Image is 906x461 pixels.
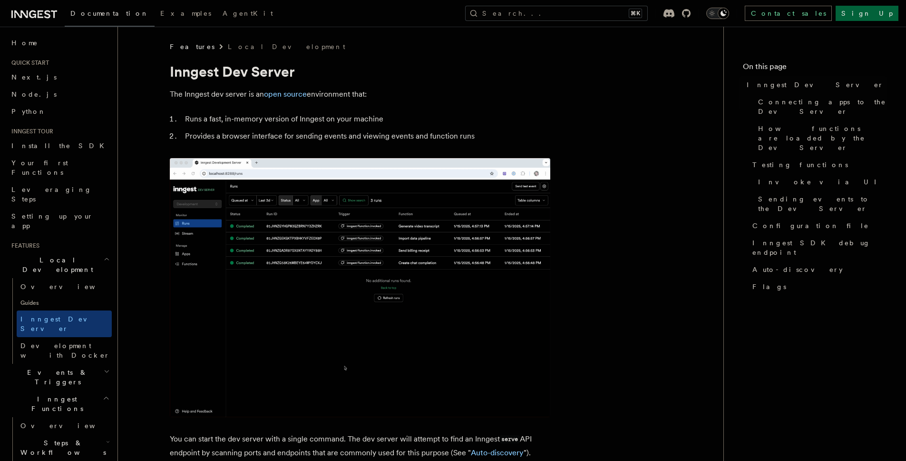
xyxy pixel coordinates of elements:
[758,97,887,116] span: Connecting apps to the Dev Server
[11,38,38,48] span: Home
[8,255,104,274] span: Local Development
[743,61,887,76] h4: On this page
[747,80,884,90] span: Inngest Dev Server
[752,282,786,291] span: Flags
[17,337,112,364] a: Development with Docker
[160,10,211,17] span: Examples
[758,124,887,152] span: How functions are loaded by the Dev Server
[20,422,118,430] span: Overview
[752,221,869,230] span: Configuration file
[182,112,550,126] li: Runs a fast, in-memory version of Inngest on your machine
[749,261,887,278] a: Auto-discovery
[20,342,110,359] span: Development with Docker
[8,278,112,364] div: Local Development
[17,438,106,457] span: Steps & Workflows
[17,311,112,337] a: Inngest Dev Server
[8,242,39,250] span: Features
[754,93,887,120] a: Connecting apps to the Dev Server
[8,394,103,413] span: Inngest Functions
[8,34,112,51] a: Home
[743,76,887,93] a: Inngest Dev Server
[170,42,214,51] span: Features
[629,9,642,18] kbd: ⌘K
[8,69,112,86] a: Next.js
[8,364,112,391] button: Events & Triggers
[758,177,885,187] span: Invoke via UI
[223,10,273,17] span: AgentKit
[8,154,112,181] a: Your first Functions
[17,295,112,311] span: Guides
[752,238,887,257] span: Inngest SDK debug endpoint
[471,448,524,457] a: Auto-discovery
[228,42,345,51] a: Local Development
[11,212,93,230] span: Setting up your app
[752,160,848,170] span: Testing functions
[8,86,112,103] a: Node.js
[17,434,112,461] button: Steps & Workflows
[8,208,112,234] a: Setting up your app
[465,6,648,21] button: Search...⌘K
[11,73,57,81] span: Next.js
[754,173,887,190] a: Invoke via UI
[70,10,149,17] span: Documentation
[155,3,217,26] a: Examples
[8,128,53,135] span: Inngest tour
[170,63,550,80] h1: Inngest Dev Server
[749,234,887,261] a: Inngest SDK debug endpoint
[749,278,887,295] a: Flags
[182,130,550,143] li: Provides a browser interface for sending events and viewing events and function runs
[745,6,832,21] a: Contact sales
[752,265,843,274] span: Auto-discovery
[706,8,729,19] button: Toggle dark mode
[11,159,68,176] span: Your first Functions
[20,283,118,291] span: Overview
[170,158,550,417] img: Dev Server Demo
[8,181,112,208] a: Leveraging Steps
[264,90,307,99] a: open source
[17,278,112,295] a: Overview
[8,391,112,417] button: Inngest Functions
[8,59,49,67] span: Quick start
[65,3,155,27] a: Documentation
[11,142,110,150] span: Install the SDK
[758,194,887,213] span: Sending events to the Dev Server
[8,103,112,120] a: Python
[836,6,898,21] a: Sign Up
[8,137,112,154] a: Install the SDK
[500,435,520,443] code: serve
[754,190,887,217] a: Sending events to the Dev Server
[749,217,887,234] a: Configuration file
[8,251,112,278] button: Local Development
[217,3,279,26] a: AgentKit
[8,368,104,387] span: Events & Triggers
[11,186,92,203] span: Leveraging Steps
[11,108,46,115] span: Python
[20,315,102,332] span: Inngest Dev Server
[170,88,550,101] p: The Inngest dev server is an environment that:
[11,90,57,98] span: Node.js
[754,120,887,156] a: How functions are loaded by the Dev Server
[17,417,112,434] a: Overview
[749,156,887,173] a: Testing functions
